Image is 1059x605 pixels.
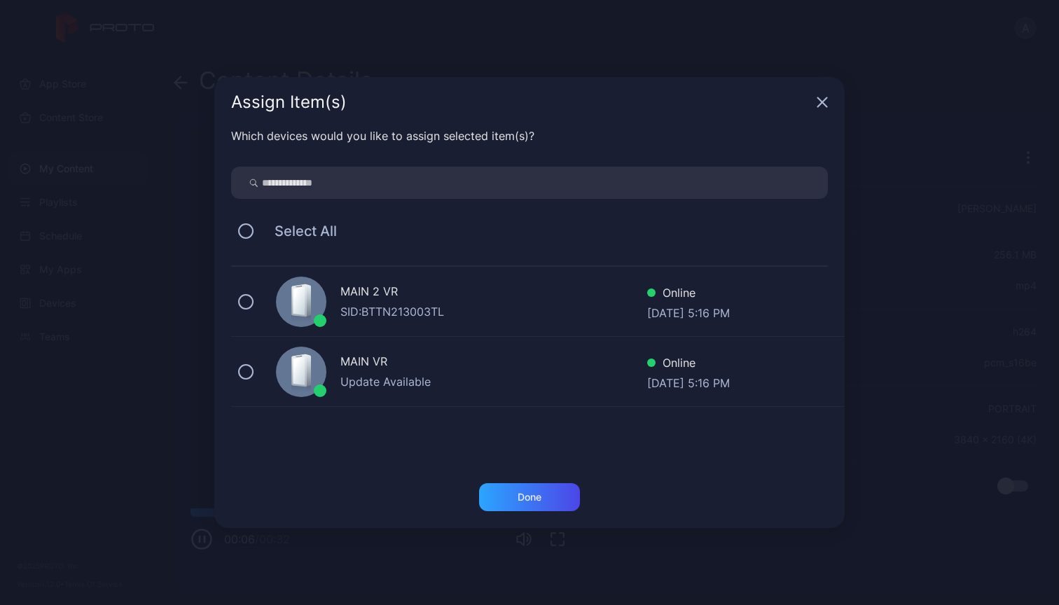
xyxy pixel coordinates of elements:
div: Online [647,354,730,375]
div: MAIN 2 VR [340,283,647,303]
div: MAIN VR [340,353,647,373]
div: Done [518,492,541,503]
span: Select All [261,223,337,239]
div: Online [647,284,730,305]
div: [DATE] 5:16 PM [647,375,730,389]
div: [DATE] 5:16 PM [647,305,730,319]
div: Update Available [340,373,647,390]
button: Done [479,483,580,511]
div: Which devices would you like to assign selected item(s)? [231,127,828,144]
div: Assign Item(s) [231,94,811,111]
div: SID: BTTN213003TL [340,303,647,320]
